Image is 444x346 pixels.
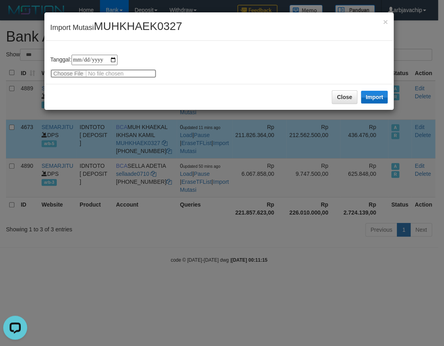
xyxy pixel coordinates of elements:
[50,55,388,78] div: Tanggal:
[361,91,388,103] button: Import
[332,90,357,104] button: Close
[50,24,182,32] span: Import Mutasi
[3,3,27,27] button: Open LiveChat chat widget
[383,18,388,26] button: Close
[94,20,182,32] span: MUHKHAEK0327
[383,17,388,26] span: ×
